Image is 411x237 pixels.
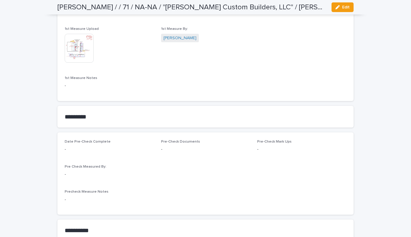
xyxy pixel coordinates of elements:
span: 1st Measure By: [161,27,188,31]
span: Pre Check Measured By: [65,165,106,169]
span: 1st Measure Upload [65,27,99,31]
p: - [65,171,154,178]
button: Edit [332,2,354,12]
span: Pre-Check Mark Ups [257,140,292,144]
p: - [161,146,250,153]
p: - [65,146,154,153]
span: Precheck Measure Notes [65,190,108,194]
h2: [PERSON_NAME] / / 71 / NA-NA / "[PERSON_NAME] Custom Builders, LLC" / [PERSON_NAME] [57,3,327,12]
span: Pre-Check Documents [161,140,200,144]
p: - [257,146,346,153]
a: [PERSON_NAME] [163,35,196,41]
span: 1st Measure Notes [65,76,97,80]
span: Date Pre-Check Complete [65,140,111,144]
p: - [65,197,346,203]
span: Edit [342,5,350,9]
p: - [65,83,346,89]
